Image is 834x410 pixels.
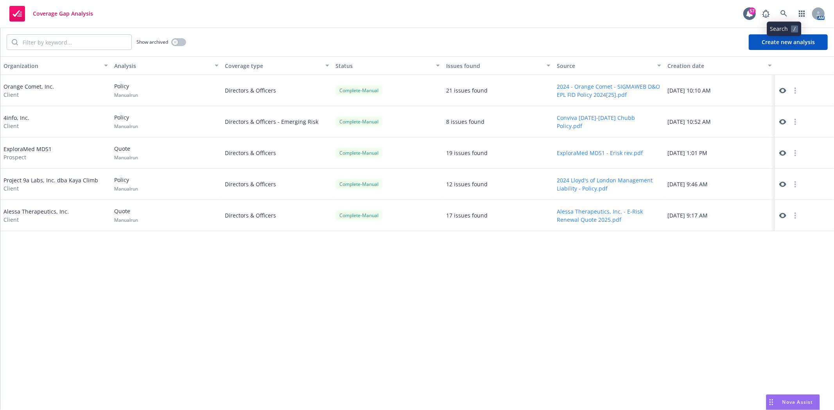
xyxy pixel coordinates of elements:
div: 17 issues found [446,211,488,219]
span: Show archived [136,39,168,45]
div: Issues found [446,62,542,70]
span: Nova Assist [782,399,813,405]
span: Manual run [114,217,138,223]
div: 19 issues found [446,149,488,157]
a: Report a Bug [758,6,774,21]
span: Manual run [114,123,138,130]
div: [DATE] 10:10 AM [664,75,775,106]
div: 8 issues found [446,118,484,126]
button: 2024 Lloyd's of London Management Liability - Policy.pdf [557,176,661,193]
button: Status [332,56,443,75]
button: Create new analysis [749,34,828,50]
svg: Search [12,39,18,45]
a: Switch app [794,6,810,21]
button: ExploraMed MDS1 - Erisk rev.pdf [557,149,643,157]
button: Analysis [111,56,222,75]
a: Search [776,6,792,21]
span: Manual run [114,154,138,161]
div: Complete - Manual [335,179,382,189]
button: Coverage type [222,56,332,75]
span: Client [4,91,54,99]
a: Coverage Gap Analysis [6,3,96,25]
div: Creation date [667,62,763,70]
div: Policy [114,82,138,98]
div: 12 issues found [446,180,488,188]
div: Policy [114,176,138,192]
button: Organization [0,56,111,75]
div: Project 9a Labs, Inc. dba Kaya Climb [4,176,98,193]
button: Nova Assist [766,394,820,410]
span: Client [4,216,69,224]
div: Coverage type [225,62,321,70]
span: Client [4,184,98,193]
input: Filter by keyword... [18,35,131,50]
div: Complete - Manual [335,148,382,158]
div: Policy [114,113,138,130]
div: Directors & Officers [222,200,332,231]
div: Source [557,62,653,70]
div: Alessa Therapeutics, Inc. [4,207,69,224]
div: Quote [114,144,138,161]
div: Complete - Manual [335,86,382,95]
div: [DATE] 10:52 AM [664,106,775,137]
button: Creation date [664,56,775,75]
button: Source [554,56,664,75]
div: [DATE] 9:17 AM [664,200,775,231]
div: Complete - Manual [335,117,382,127]
div: Quote [114,207,138,223]
button: Issues found [443,56,554,75]
div: Directors & Officers [222,75,332,106]
span: Coverage Gap Analysis [33,11,93,17]
div: 4info, Inc. [4,114,29,130]
span: Manual run [114,185,138,192]
div: Directors & Officers [222,137,332,169]
div: Status [335,62,431,70]
span: Client [4,122,29,130]
div: 57 [749,7,756,14]
span: Manual run [114,92,138,98]
div: [DATE] 9:46 AM [664,169,775,200]
div: Drag to move [766,395,776,410]
span: Prospect [4,153,52,161]
div: Analysis [114,62,210,70]
button: Alessa Therapeutics, Inc. - E-Risk Renewal Quote 2025.pdf [557,207,661,224]
div: Orange Comet, Inc. [4,82,54,99]
button: Conviva [DATE]-[DATE] Chubb Policy.pdf [557,114,661,130]
div: ExploraMed MDS1 [4,145,52,161]
div: 21 issues found [446,86,488,94]
div: Directors & Officers [222,169,332,200]
div: Directors & Officers - Emerging Risk [222,106,332,137]
div: Complete - Manual [335,210,382,220]
button: 2024 - Orange Comet - SIGMAWEB D&O EPL FID Policy 2024[25].pdf [557,82,661,99]
div: Organization [4,62,99,70]
div: [DATE] 1:01 PM [664,137,775,169]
